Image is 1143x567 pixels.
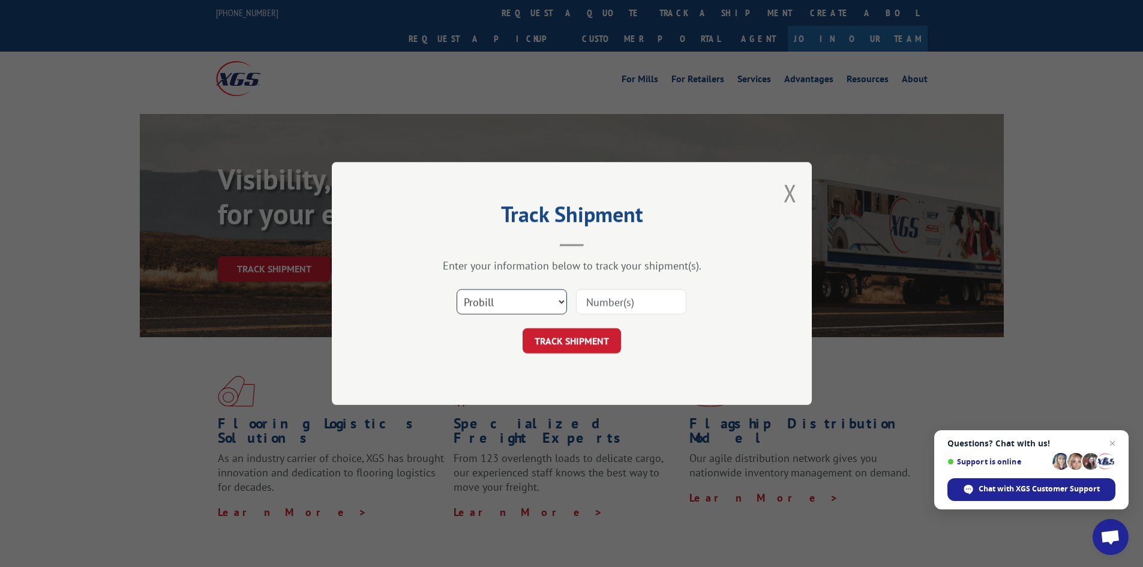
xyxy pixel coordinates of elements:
button: TRACK SHIPMENT [523,328,621,353]
div: Enter your information below to track your shipment(s). [392,259,752,272]
button: Close modal [784,177,797,209]
a: Open chat [1093,519,1129,555]
span: Chat with XGS Customer Support [979,484,1100,494]
span: Chat with XGS Customer Support [947,478,1115,501]
h2: Track Shipment [392,206,752,229]
input: Number(s) [576,289,686,314]
span: Support is online [947,457,1048,466]
span: Questions? Chat with us! [947,439,1115,448]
